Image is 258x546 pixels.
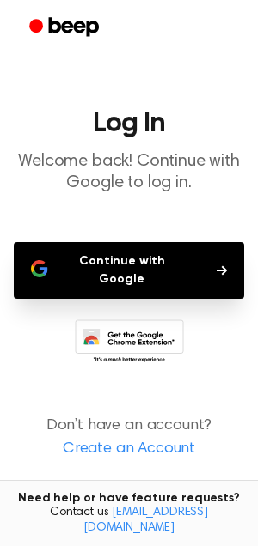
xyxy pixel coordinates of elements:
a: Beep [17,11,114,45]
a: [EMAIL_ADDRESS][DOMAIN_NAME] [83,507,208,534]
a: Create an Account [17,438,241,461]
p: Don’t have an account? [14,415,244,461]
span: Contact us [10,506,248,536]
p: Welcome back! Continue with Google to log in. [14,151,244,194]
button: Continue with Google [14,242,244,299]
h1: Log In [14,110,244,137]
